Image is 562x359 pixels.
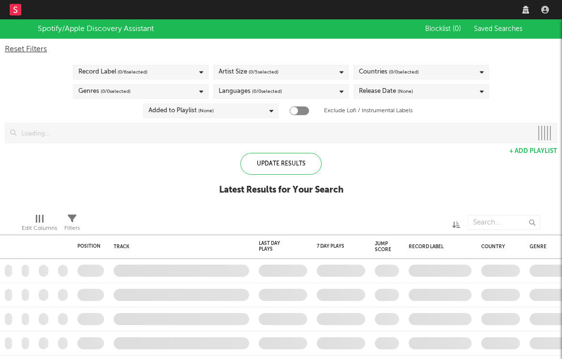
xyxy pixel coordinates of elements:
[409,244,467,250] div: Record Label
[398,86,413,97] span: (None)
[240,153,322,175] div: Update Results
[77,243,101,249] div: Position
[22,210,57,239] div: Edit Columns
[114,244,244,250] div: Track
[64,210,80,239] div: Filters
[198,105,214,117] span: (None)
[118,66,148,78] span: ( 0 / 6 selected)
[5,44,557,55] div: Reset Filters
[389,66,419,78] span: ( 0 / 0 selected)
[359,66,419,78] div: Countries
[509,148,557,154] button: + Add Playlist
[359,86,413,97] div: Release Date
[425,26,461,32] span: Blocklist
[481,244,515,250] div: Country
[474,26,524,32] span: Saved Searches
[78,66,148,78] div: Record Label
[471,25,524,33] button: Saved Searches
[252,86,282,97] span: ( 0 / 0 selected)
[219,184,343,196] div: Latest Results for Your Search
[375,241,391,253] div: Jump Score
[64,223,80,234] div: Filters
[219,86,282,97] div: Languages
[219,66,279,78] div: Artist Size
[148,105,214,117] div: Added to Playlist
[38,23,154,35] div: Spotify/Apple Discovery Assistant
[16,123,532,143] input: Loading...
[101,86,131,97] span: ( 0 / 0 selected)
[468,215,540,230] input: Search...
[324,105,413,117] label: Exclude Lofi / Instrumental Labels
[249,66,279,78] span: ( 0 / 5 selected)
[22,223,57,234] div: Edit Columns
[453,26,461,32] span: ( 0 )
[317,243,351,249] div: 7 Day Plays
[259,240,293,252] div: Last Day Plays
[78,86,131,97] div: Genres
